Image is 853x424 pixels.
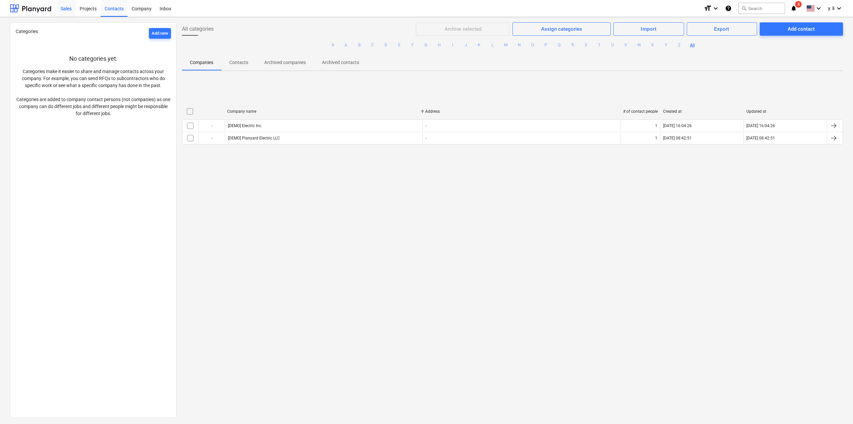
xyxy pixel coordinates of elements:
[687,22,757,36] button: Export
[663,109,741,114] div: Created at
[369,41,377,49] button: C
[641,25,656,33] div: Import
[688,41,696,49] button: All
[738,3,785,14] button: Search
[435,41,443,49] button: H
[355,41,363,49] button: B
[152,30,168,37] div: Add new
[835,4,843,12] i: keyboard_arrow_down
[595,41,603,49] button: T
[422,41,430,49] button: G
[788,25,815,33] div: Add contact
[555,41,563,49] button: Q
[329,41,337,49] button: #
[704,4,712,12] i: format_size
[662,41,670,49] button: Y
[16,68,171,117] p: Categories make it easier to share and manage contacts across your company. For example, you can ...
[190,59,213,66] p: Companies
[342,41,350,49] button: A
[815,4,823,12] i: keyboard_arrow_down
[655,123,657,128] div: 1
[182,25,214,33] span: All categories
[502,41,510,49] button: M
[635,41,643,49] button: W
[790,4,797,12] i: notifications
[542,41,550,49] button: P
[746,123,775,128] div: [DATE] 16:04:26
[382,41,390,49] button: D
[725,4,732,12] i: Knowledge base
[714,25,729,33] div: Export
[648,41,656,49] button: X
[425,109,618,114] div: Address
[228,136,280,140] div: [DEMO] Planyard Electric LLC
[675,41,683,49] button: Z
[613,22,684,36] button: Import
[229,59,248,66] p: Contacts
[228,123,262,128] div: [DEMO] Electric Inc.
[448,41,456,49] button: I
[227,109,420,114] div: Company name
[409,41,417,49] button: F
[264,59,306,66] p: Archived companies
[663,123,692,128] div: [DATE] 16:04:26
[760,22,843,36] button: Add contact
[795,1,802,8] span: 4
[16,29,38,34] span: Categories
[741,6,747,11] span: search
[475,41,483,49] button: K
[622,41,630,49] button: V
[426,123,426,128] div: -
[663,136,692,140] div: [DATE] 08:42:51
[16,55,171,63] p: No categories yet.
[426,136,426,140] div: -
[322,59,359,66] p: Archived contacts
[746,136,775,140] div: [DATE] 08:42:51
[528,41,536,49] button: O
[541,25,582,33] div: Assign categories
[198,133,225,143] div: -
[623,109,658,114] div: # of contact people
[655,136,657,140] div: 1
[395,41,403,49] button: E
[582,41,590,49] button: S
[512,22,610,36] button: Assign categories
[568,41,576,49] button: R
[746,109,824,114] div: Updated at
[608,41,616,49] button: U
[515,41,523,49] button: N
[820,392,853,424] iframe: Chat Widget
[149,28,171,39] button: Add new
[198,120,225,131] div: -
[712,4,720,12] i: keyboard_arrow_down
[462,41,470,49] button: J
[828,6,834,11] span: y. li
[488,41,496,49] button: L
